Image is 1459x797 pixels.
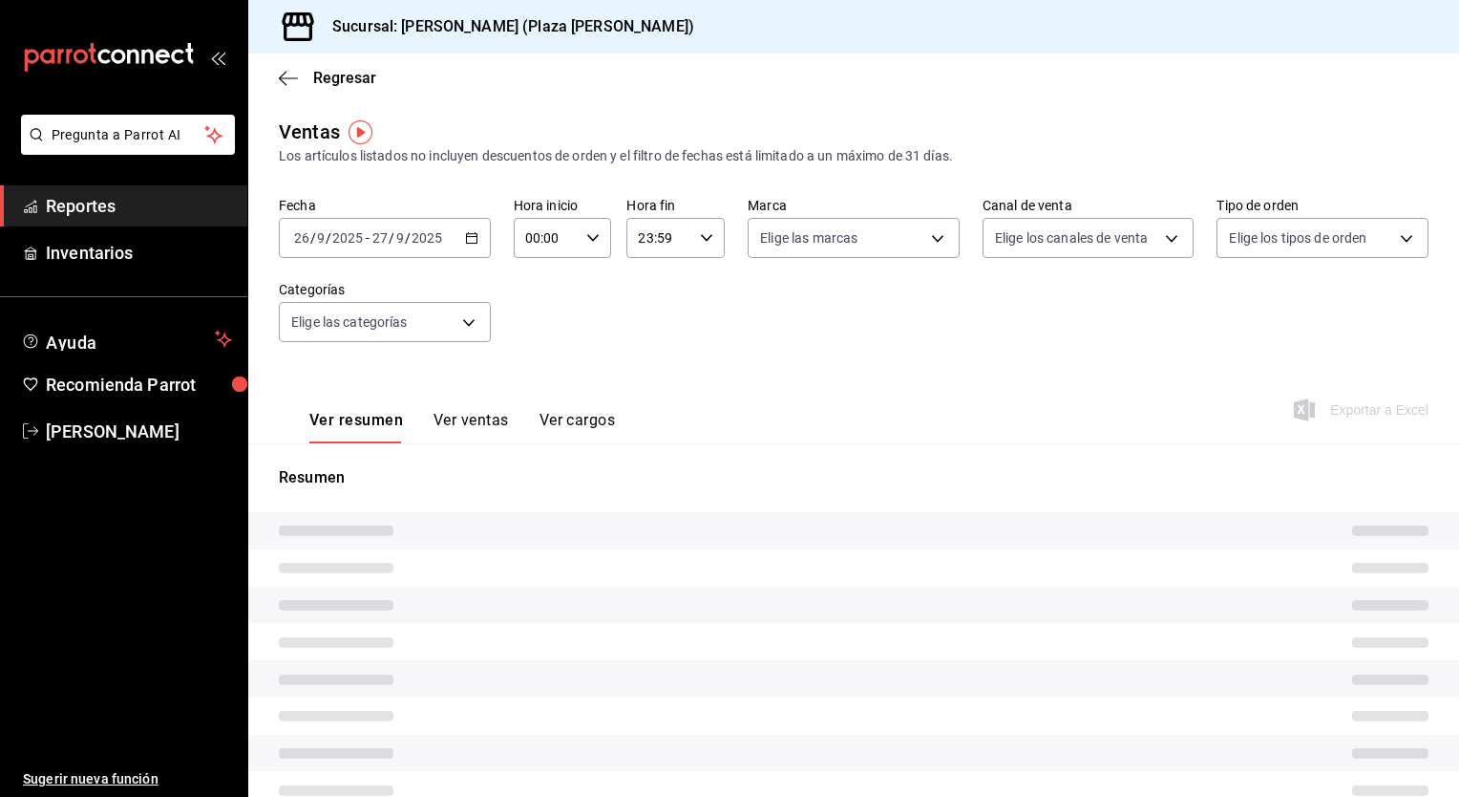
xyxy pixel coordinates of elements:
input: ---- [331,230,364,246]
span: / [389,230,394,246]
span: Regresar [313,69,376,87]
label: Marca [748,199,960,212]
span: Elige las categorías [291,312,408,332]
div: Pestañas de navegación [309,411,615,443]
label: Hora fin [626,199,725,212]
img: Marcador de información sobre herramientas [349,120,372,144]
span: Ayuda [46,328,207,351]
font: [PERSON_NAME] [46,421,180,442]
font: Reportes [46,196,116,216]
a: Pregunta a Parrot AI [13,139,235,159]
span: Elige las marcas [760,228,857,248]
label: Hora inicio [514,199,612,212]
input: ---- [411,230,443,246]
span: Pregunta a Parrot AI [52,125,205,145]
span: / [326,230,331,246]
h3: Sucursal: [PERSON_NAME] (Plaza [PERSON_NAME]) [317,15,694,38]
label: Tipo de orden [1216,199,1428,212]
span: / [310,230,316,246]
label: Fecha [279,199,491,212]
span: Elige los canales de venta [995,228,1148,248]
font: Recomienda Parrot [46,375,196,395]
button: Ver ventas [433,411,509,443]
p: Resumen [279,466,1428,489]
input: -- [371,230,389,246]
font: Ver resumen [309,411,403,430]
font: Sugerir nueva función [23,771,159,786]
span: - [366,230,370,246]
button: open_drawer_menu [210,50,225,65]
span: / [405,230,411,246]
button: Ver cargos [539,411,616,443]
label: Categorías [279,283,491,296]
input: -- [293,230,310,246]
font: Inventarios [46,243,133,263]
span: Elige los tipos de orden [1229,228,1366,248]
input: -- [316,230,326,246]
div: Ventas [279,118,340,146]
button: Regresar [279,69,376,87]
div: Los artículos listados no incluyen descuentos de orden y el filtro de fechas está limitado a un m... [279,146,1428,166]
input: -- [395,230,405,246]
label: Canal de venta [983,199,1195,212]
button: Pregunta a Parrot AI [21,115,235,155]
